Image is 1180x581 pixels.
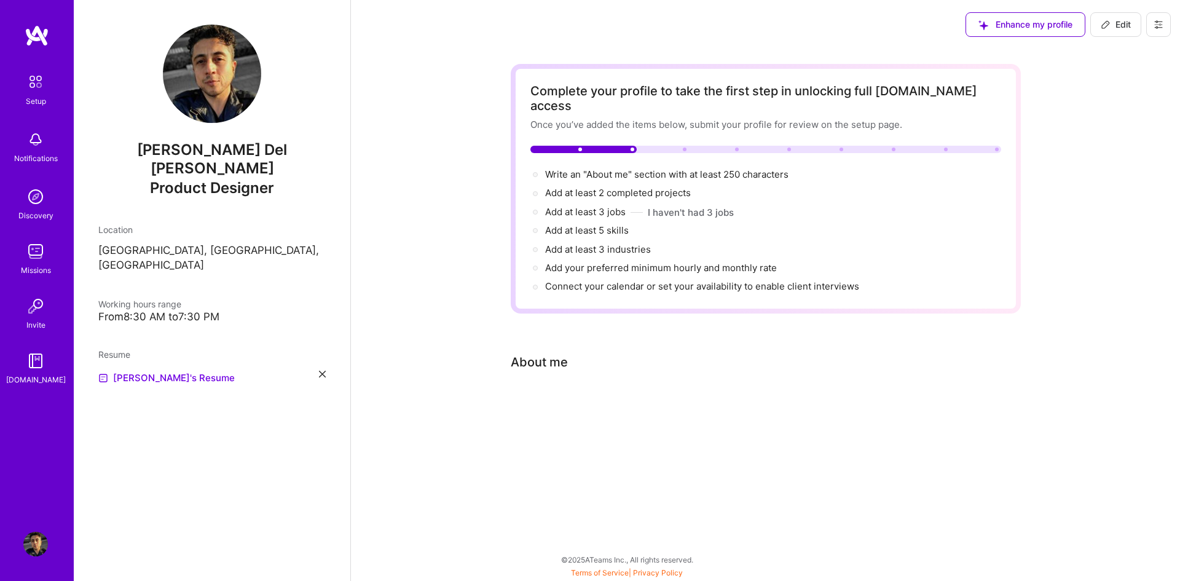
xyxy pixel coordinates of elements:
[545,262,777,274] span: Add your preferred minimum hourly and monthly rate
[23,349,48,373] img: guide book
[23,127,48,152] img: bell
[545,206,626,218] span: Add at least 3 jobs
[633,568,683,577] a: Privacy Policy
[14,152,58,165] div: Notifications
[966,12,1085,37] div: null
[98,349,130,360] span: Resume
[23,69,49,95] img: setup
[20,532,51,556] a: User Avatar
[648,206,734,219] button: I haven't had 3 jobs
[1101,18,1131,31] span: Edit
[26,95,46,108] div: Setup
[98,223,326,236] div: Location
[966,12,1085,37] button: Enhance my profile
[163,25,261,123] img: User Avatar
[23,532,48,556] img: User Avatar
[978,18,1072,31] span: Enhance my profile
[530,84,1001,113] div: Complete your profile to take the first step in unlocking full [DOMAIN_NAME] access
[150,179,274,197] span: Product Designer
[23,294,48,318] img: Invite
[319,371,326,377] i: icon Close
[1090,12,1141,37] button: Edit
[978,20,988,30] i: icon SuggestedTeams
[26,318,45,331] div: Invite
[23,239,48,264] img: teamwork
[98,310,326,323] div: From 8:30 AM to 7:30 PM
[545,280,859,292] span: Connect your calendar or set your availability to enable client interviews
[98,243,326,273] p: [GEOGRAPHIC_DATA], [GEOGRAPHIC_DATA], [GEOGRAPHIC_DATA]
[545,187,691,199] span: Add at least 2 completed projects
[530,118,1001,131] div: Once you’ve added the items below, submit your profile for review on the setup page.
[545,168,791,180] span: Write an "About me" section with at least 250 characters
[545,224,629,236] span: Add at least 5 skills
[98,371,235,385] a: [PERSON_NAME]'s Resume
[511,353,568,371] div: About me
[98,373,108,383] img: Resume
[545,243,651,255] span: Add at least 3 industries
[571,568,683,577] span: |
[21,264,51,277] div: Missions
[98,299,181,309] span: Working hours range
[18,209,53,222] div: Discovery
[23,184,48,209] img: discovery
[25,25,49,47] img: logo
[6,373,66,386] div: [DOMAIN_NAME]
[571,568,629,577] a: Terms of Service
[74,544,1180,575] div: © 2025 ATeams Inc., All rights reserved.
[98,141,326,178] span: [PERSON_NAME] Del [PERSON_NAME]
